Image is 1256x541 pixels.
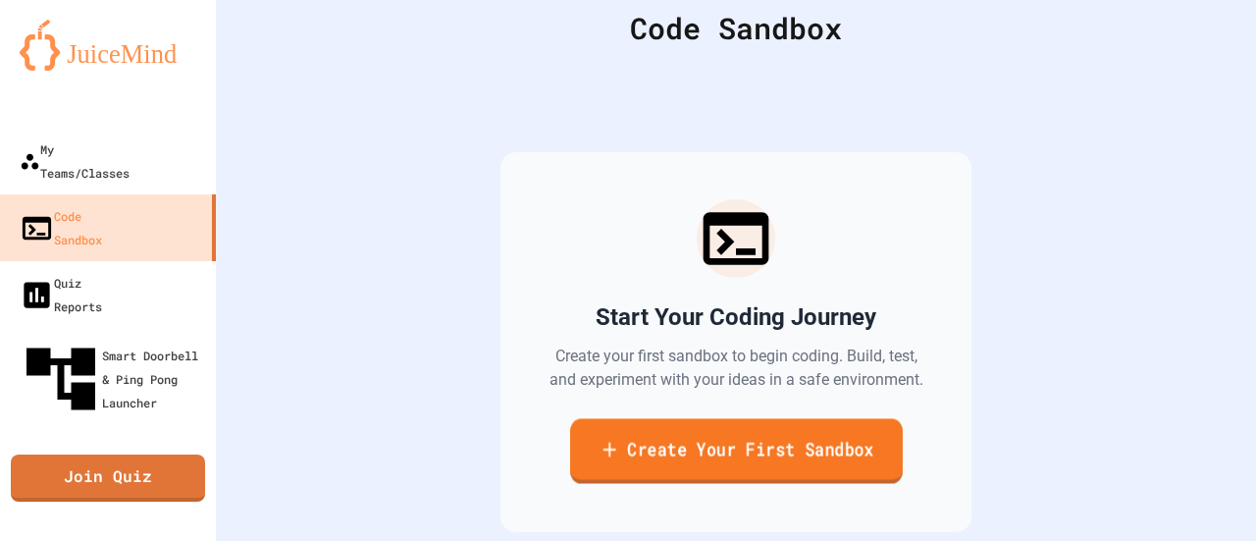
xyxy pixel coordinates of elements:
div: Code Sandbox [265,6,1207,50]
img: logo-orange.svg [20,20,196,71]
div: Quiz Reports [20,271,102,318]
p: Create your first sandbox to begin coding. Build, test, and experiment with your ideas in a safe ... [548,345,924,392]
div: Code Sandbox [20,204,102,251]
div: My Teams/Classes [20,137,130,185]
a: Join Quiz [11,455,205,502]
h2: Start Your Coding Journey [596,301,876,333]
div: Smart Doorbell & Ping Pong Launcher [20,338,208,420]
a: Create Your First Sandbox [570,418,903,483]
